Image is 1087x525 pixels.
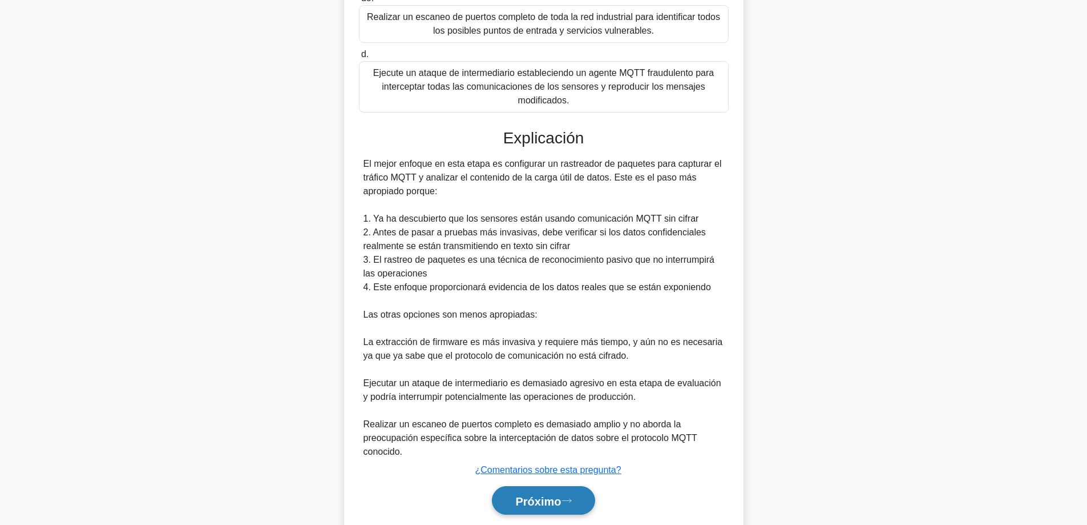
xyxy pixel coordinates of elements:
[363,419,697,456] font: Realizar un escaneo de puertos completo es demasiado amplio y no aborda la preocupación específic...
[363,337,723,360] font: La extracción de firmware es más invasiva y requiere más tiempo, y aún no es necesaria ya que ya ...
[515,495,561,507] font: Próximo
[363,282,711,292] font: 4. Este enfoque proporcionará evidencia de los datos reales que se están exponiendo
[363,310,538,319] font: Las otras opciones son menos apropiadas:
[367,12,720,35] font: Realizar un escaneo de puertos completo de toda la red industrial para identificar todos los posi...
[475,465,621,475] a: ¿Comentarios sobre esta pregunta?
[361,49,369,59] font: d.
[492,486,595,515] button: Próximo
[373,68,714,105] font: Ejecute un ataque de intermediario estableciendo un agente MQTT fraudulento para interceptar toda...
[363,255,714,278] font: 3. El rastreo de paquetes es una técnica de reconocimiento pasivo que no interrumpirá las operaci...
[363,159,722,196] font: El mejor enfoque en esta etapa es configurar un rastreador de paquetes para capturar el tráfico M...
[363,227,706,251] font: 2. Antes de pasar a pruebas más invasivas, debe verificar si los datos confidenciales realmente s...
[363,214,699,223] font: 1. Ya ha descubierto que los sensores están usando comunicación MQTT sin cifrar
[503,129,584,147] font: Explicación
[363,378,721,402] font: Ejecutar un ataque de intermediario es demasiado agresivo en esta etapa de evaluación y podría in...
